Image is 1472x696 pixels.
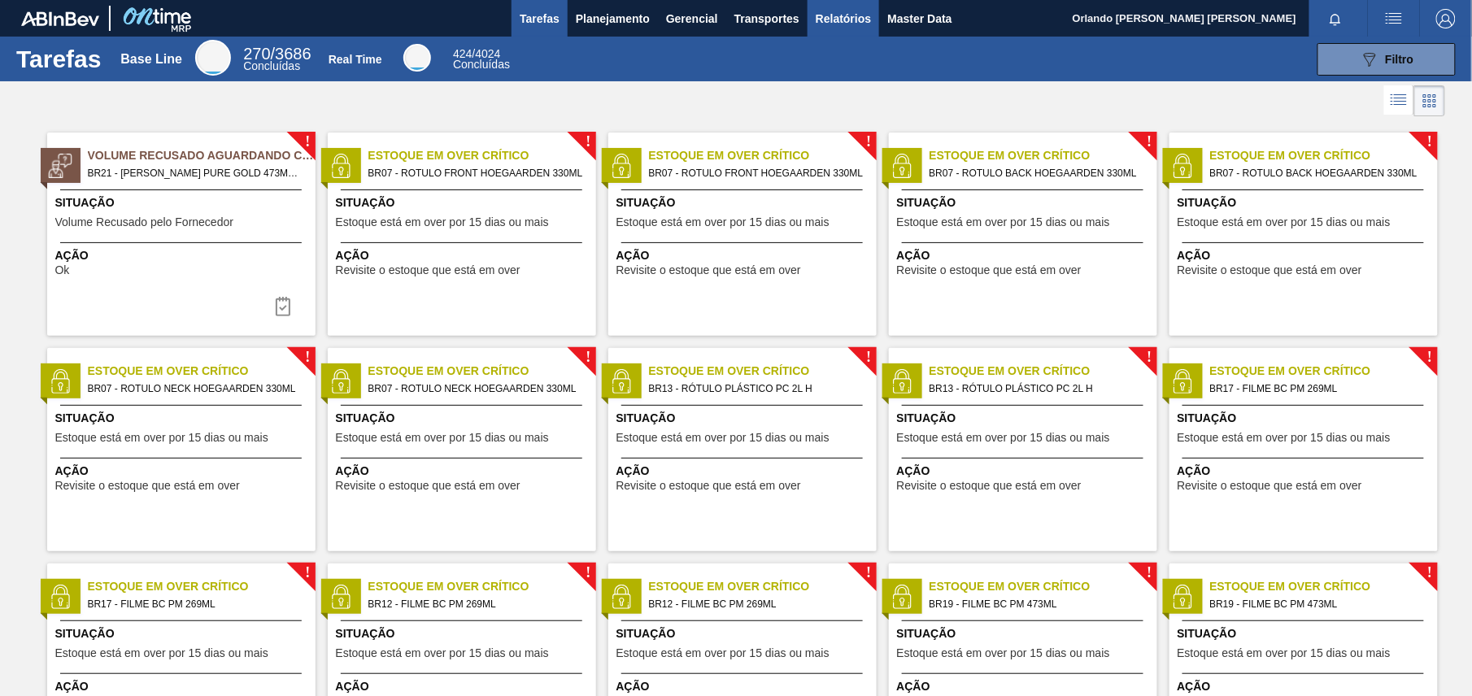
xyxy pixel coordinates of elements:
span: BR19 - FILME BC PM 473ML [930,595,1144,613]
span: Ação [336,247,592,264]
img: status [329,369,353,394]
span: Ok [55,264,70,276]
div: Visão em Lista [1384,85,1414,116]
span: Estoque em Over Crítico [1210,363,1438,380]
span: Ação [55,678,311,695]
span: ! [1147,136,1152,148]
span: Ação [1178,678,1434,695]
span: Transportes [734,9,799,28]
span: / 4024 [453,47,500,60]
img: status [329,585,353,609]
span: Estoque está em over por 15 dias ou mais [897,432,1110,444]
span: Estoque está em over por 15 dias ou mais [897,647,1110,659]
span: Estoque está em over por 15 dias ou mais [336,432,549,444]
span: Relatórios [816,9,871,28]
span: ! [1147,351,1152,363]
span: Estoque está em over por 15 dias ou mais [55,647,268,659]
div: Base Line [120,52,182,67]
span: Ação [1178,247,1434,264]
span: BR07 - ROTULO BACK HOEGAARDEN 330ML [1210,164,1425,182]
span: Situação [336,194,592,211]
span: Situação [897,410,1153,427]
span: BR21 - LATA STELLA PURE GOLD 473ML Volume - 617323 [88,164,303,182]
span: Ação [336,678,592,695]
img: status [48,585,72,609]
div: Base Line [243,47,311,72]
img: userActions [1384,9,1404,28]
span: Estoque em Over Crítico [930,147,1157,164]
span: Situação [55,410,311,427]
span: 270 [243,45,270,63]
span: Revisite o estoque que está em over [897,480,1082,492]
span: Estoque em Over Crítico [88,578,316,595]
span: Revisite o estoque que está em over [616,264,801,276]
span: Estoque está em over por 15 dias ou mais [897,216,1110,228]
span: ! [866,351,871,363]
span: Situação [1178,194,1434,211]
span: Situação [55,194,311,211]
span: ! [1427,567,1432,579]
span: BR07 - ROTULO BACK HOEGAARDEN 330ML [930,164,1144,182]
img: status [890,154,914,178]
img: status [48,369,72,394]
span: BR13 - RÓTULO PLÁSTICO PC 2L H [649,380,864,398]
span: BR17 - FILME BC PM 269ML [1210,380,1425,398]
span: Estoque em Over Crítico [88,363,316,380]
span: Revisite o estoque que está em over [897,264,1082,276]
button: icon-task-complete [263,290,303,323]
div: Visão em Cards [1414,85,1445,116]
img: status [890,369,914,394]
span: Ação [55,247,311,264]
span: Estoque em Over Crítico [368,578,596,595]
img: status [1170,585,1195,609]
span: Situação [1178,410,1434,427]
span: Estoque em Over Crítico [649,363,877,380]
span: ! [1427,136,1432,148]
div: Base Line [195,40,231,76]
span: ! [305,567,310,579]
span: BR19 - FILME BC PM 473ML [1210,595,1425,613]
span: Estoque em Over Crítico [649,147,877,164]
span: Concluídas [243,59,300,72]
span: Estoque está em over por 15 dias ou mais [336,216,549,228]
span: Tarefas [520,9,560,28]
span: Ação [616,678,873,695]
span: Estoque está em over por 15 dias ou mais [616,647,830,659]
img: icon-task-complete [273,297,293,316]
span: Volume Recusado pelo Fornecedor [55,216,233,228]
div: Real Time [403,44,431,72]
span: Ação [897,678,1153,695]
span: Estoque está em over por 15 dias ou mais [55,432,268,444]
span: Estoque está em over por 15 dias ou mais [1178,216,1391,228]
div: Completar tarefa: 29826852 [263,290,303,323]
button: Notificações [1309,7,1361,30]
span: Estoque em Over Crítico [649,578,877,595]
span: Estoque em Over Crítico [368,147,596,164]
span: Situação [616,410,873,427]
span: Revisite o estoque que está em over [1178,480,1362,492]
img: status [1170,154,1195,178]
div: Real Time [329,53,382,66]
span: Situação [616,625,873,642]
span: ! [586,351,590,363]
span: ! [586,567,590,579]
span: Estoque em Over Crítico [368,363,596,380]
img: Logout [1436,9,1456,28]
span: BR13 - RÓTULO PLÁSTICO PC 2L H [930,380,1144,398]
span: Revisite o estoque que está em over [1178,264,1362,276]
img: status [609,585,634,609]
button: Filtro [1317,43,1456,76]
span: Revisite o estoque que está em over [55,480,240,492]
span: BR07 - ROTULO FRONT HOEGAARDEN 330ML [649,164,864,182]
span: BR07 - ROTULO FRONT HOEGAARDEN 330ML [368,164,583,182]
span: Ação [336,463,592,480]
h1: Tarefas [16,50,102,68]
img: status [329,154,353,178]
span: Situação [616,194,873,211]
span: ! [866,136,871,148]
span: Filtro [1386,53,1414,66]
span: BR07 - ROTULO NECK HOEGAARDEN 330ML [368,380,583,398]
span: Estoque está em over por 15 dias ou mais [1178,432,1391,444]
span: Revisite o estoque que está em over [336,480,520,492]
img: status [609,154,634,178]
